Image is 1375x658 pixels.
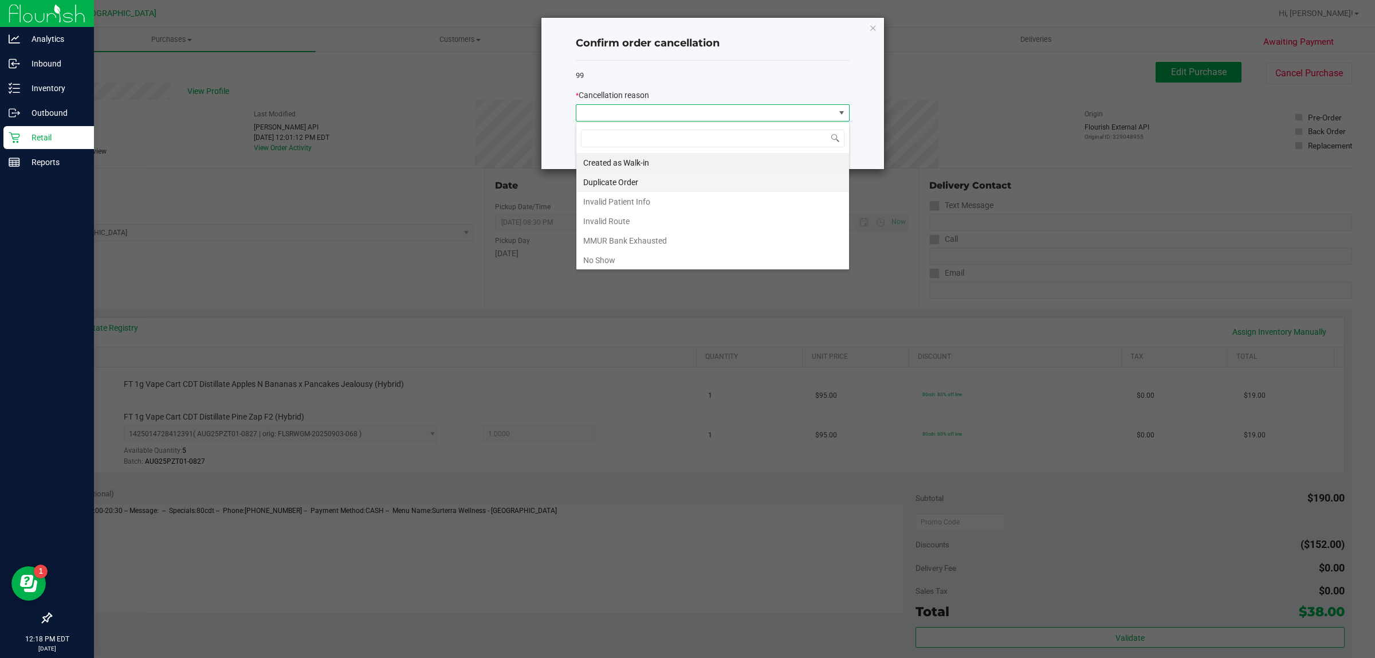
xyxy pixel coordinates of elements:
span: 99 [576,71,584,80]
li: MMUR Bank Exhausted [576,231,849,250]
iframe: Resource center unread badge [34,565,48,578]
li: Invalid Patient Info [576,192,849,211]
iframe: Resource center [11,566,46,601]
li: No Show [576,250,849,270]
span: Cancellation reason [579,91,649,100]
li: Duplicate Order [576,173,849,192]
h4: Confirm order cancellation [576,36,850,51]
li: Created as Walk-in [576,153,849,173]
li: Invalid Route [576,211,849,231]
button: Close [869,21,877,34]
